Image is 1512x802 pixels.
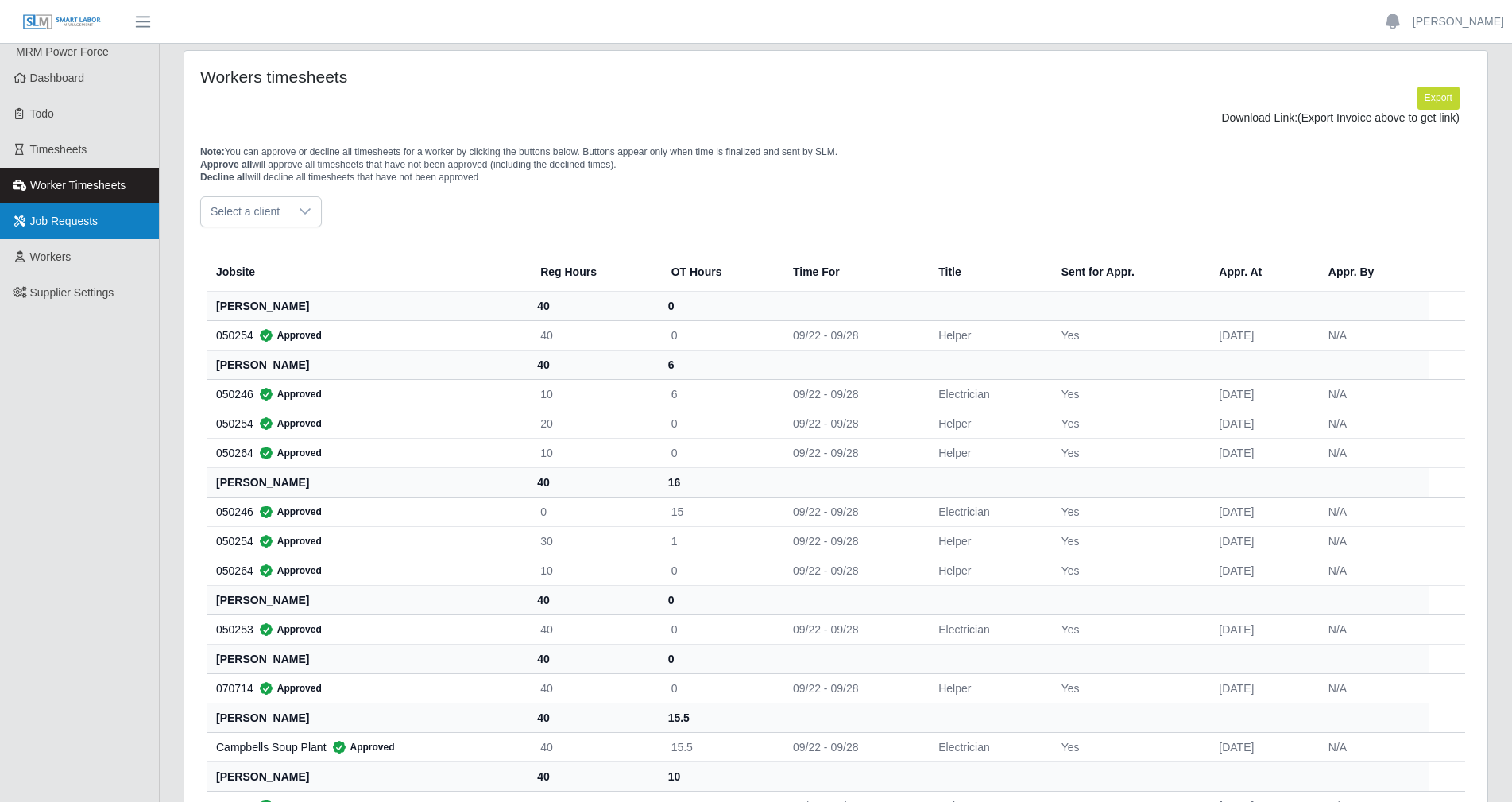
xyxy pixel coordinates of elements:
[200,145,1471,184] p: You can approve or decline all timesheets for a worker by clicking the buttons below. Buttons app...
[201,197,289,227] span: Select a client
[528,644,659,673] th: 40
[1206,379,1316,409] td: [DATE]
[216,327,515,343] div: 050254
[1049,556,1207,585] td: Yes
[528,379,659,409] td: 10
[1206,497,1316,526] td: [DATE]
[528,761,659,791] th: 40
[200,172,247,183] span: Decline all
[659,732,780,761] td: 15.5
[216,563,515,579] div: 050264
[780,732,926,761] td: 09/22 - 09/28
[1049,438,1207,467] td: Yes
[253,622,322,637] span: Approved
[1413,14,1504,30] a: [PERSON_NAME]
[30,250,72,263] span: Workers
[659,703,780,732] th: 15.5
[659,291,780,320] th: 0
[207,703,528,732] th: [PERSON_NAME]
[528,253,659,292] th: Reg Hours
[528,732,659,761] td: 40
[207,761,528,791] th: [PERSON_NAME]
[200,159,252,170] span: Approve all
[1206,438,1316,467] td: [DATE]
[1316,379,1429,409] td: N/A
[1049,614,1207,644] td: Yes
[926,526,1049,556] td: Helper
[30,286,114,299] span: Supplier Settings
[528,556,659,585] td: 10
[659,467,780,497] th: 16
[1297,111,1460,124] span: (Export Invoice above to get link)
[780,409,926,438] td: 09/22 - 09/28
[780,614,926,644] td: 09/22 - 09/28
[253,504,322,520] span: Approved
[1316,253,1429,292] th: Appr. By
[200,67,716,87] h4: Workers timesheets
[659,761,780,791] th: 10
[16,45,109,58] span: MRM Power Force
[926,673,1049,703] td: Helper
[216,386,515,402] div: 050246
[659,379,780,409] td: 6
[253,416,322,432] span: Approved
[528,350,659,379] th: 40
[207,350,528,379] th: [PERSON_NAME]
[659,614,780,644] td: 0
[327,739,395,755] span: Approved
[659,320,780,350] td: 0
[926,320,1049,350] td: Helper
[216,533,515,549] div: 050254
[780,497,926,526] td: 09/22 - 09/28
[30,72,85,84] span: Dashboard
[1316,438,1429,467] td: N/A
[207,585,528,614] th: [PERSON_NAME]
[1049,673,1207,703] td: Yes
[216,739,515,755] div: Campbells Soup Plant
[1206,526,1316,556] td: [DATE]
[528,703,659,732] th: 40
[926,732,1049,761] td: Electrician
[780,556,926,585] td: 09/22 - 09/28
[253,327,322,343] span: Approved
[1049,379,1207,409] td: Yes
[1417,87,1460,109] button: Export
[253,533,322,549] span: Approved
[659,526,780,556] td: 1
[528,291,659,320] th: 40
[1206,673,1316,703] td: [DATE]
[659,644,780,673] th: 0
[30,215,99,227] span: Job Requests
[780,379,926,409] td: 09/22 - 09/28
[1316,409,1429,438] td: N/A
[1316,526,1429,556] td: N/A
[926,556,1049,585] td: Helper
[207,291,528,320] th: [PERSON_NAME]
[253,563,322,579] span: Approved
[1049,497,1207,526] td: Yes
[216,680,515,696] div: 070714
[926,497,1049,526] td: Electrician
[528,614,659,644] td: 40
[1049,732,1207,761] td: Yes
[659,253,780,292] th: OT Hours
[659,585,780,614] th: 0
[528,497,659,526] td: 0
[1206,614,1316,644] td: [DATE]
[1316,732,1429,761] td: N/A
[30,179,126,192] span: Worker Timesheets
[528,320,659,350] td: 40
[1206,320,1316,350] td: [DATE]
[659,350,780,379] th: 6
[200,146,225,157] span: Note:
[30,107,54,120] span: Todo
[528,585,659,614] th: 40
[780,673,926,703] td: 09/22 - 09/28
[207,644,528,673] th: [PERSON_NAME]
[212,110,1460,126] div: Download Link:
[528,467,659,497] th: 40
[1049,320,1207,350] td: Yes
[1206,253,1316,292] th: Appr. At
[659,438,780,467] td: 0
[926,438,1049,467] td: Helper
